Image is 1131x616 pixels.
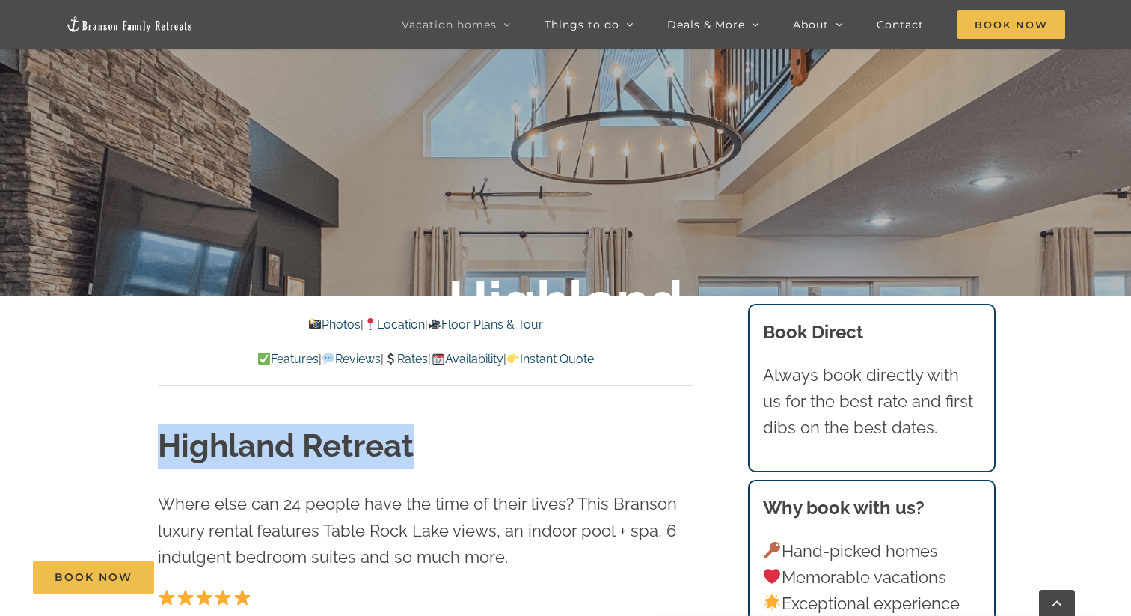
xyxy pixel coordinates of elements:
[33,561,154,594] a: Book Now
[364,318,376,330] img: 📍
[159,589,175,606] img: ⭐️
[431,352,503,366] a: Availability
[545,19,619,30] span: Things to do
[158,494,677,566] span: Where else can 24 people have the time of their lives? This Branson luxury rental features Table ...
[364,317,425,332] a: Location
[177,589,194,606] img: ⭐️
[764,594,780,611] img: 🌟
[763,362,981,442] p: Always book directly with us for the best rate and first dibs on the best dates.
[384,352,428,366] a: Rates
[234,589,251,606] img: ⭐️
[667,19,745,30] span: Deals & More
[763,321,863,343] b: Book Direct
[507,353,519,365] img: 👉
[322,353,334,365] img: 💬
[384,353,396,365] img: 💲
[196,589,212,606] img: ⭐️
[307,317,360,332] a: Photos
[432,353,444,365] img: 📆
[506,352,594,366] a: Instant Quote
[257,352,319,366] a: Features
[448,269,683,397] b: Highland Retreat
[215,589,231,606] img: ⭐️
[429,318,441,330] img: 🎥
[309,318,321,330] img: 📸
[402,19,497,30] span: Vacation homes
[158,315,693,335] p: | |
[322,352,381,366] a: Reviews
[793,19,829,30] span: About
[258,353,270,365] img: ✅
[66,16,193,33] img: Branson Family Retreats Logo
[428,317,543,332] a: Floor Plans & Tour
[158,424,693,469] h1: Highland Retreat
[763,495,981,522] h3: Why book with us?
[877,19,924,30] span: Contact
[764,542,780,558] img: 🔑
[957,10,1065,39] span: Book Now
[158,350,693,369] p: | | | |
[55,571,132,584] span: Book Now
